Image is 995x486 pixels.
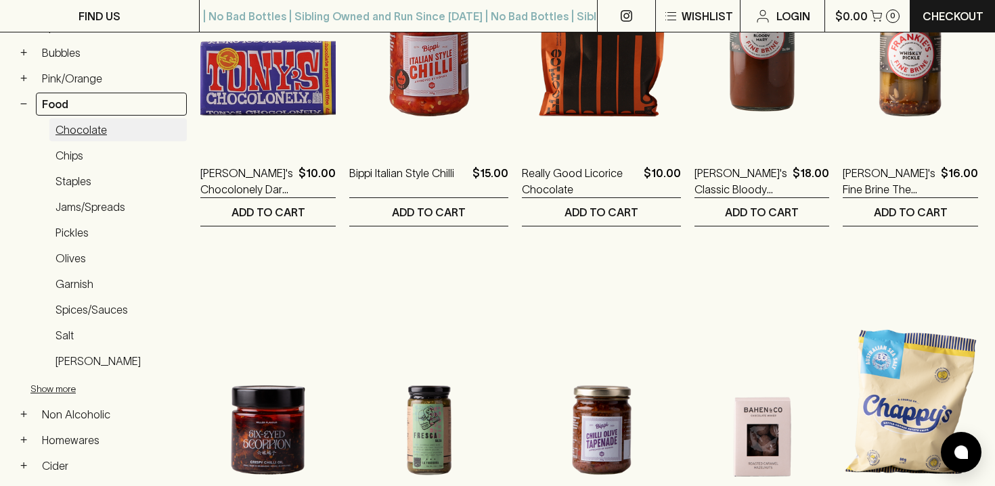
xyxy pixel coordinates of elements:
[36,93,187,116] a: Food
[36,429,187,452] a: Homewares
[776,8,810,24] p: Login
[793,165,829,197] p: $18.00
[49,349,187,372] a: [PERSON_NAME]
[682,8,733,24] p: Wishlist
[49,298,187,321] a: Spices/Sauces
[17,433,30,447] button: +
[17,20,30,34] button: +
[49,170,187,193] a: Staples
[36,67,187,90] a: Pink/Orange
[694,165,787,197] a: [PERSON_NAME]'s Classic Bloody [PERSON_NAME] 900ml
[941,165,978,197] p: $16.00
[565,204,638,220] p: ADD TO CART
[392,204,466,220] p: ADD TO CART
[472,165,508,197] p: $15.00
[231,204,305,220] p: ADD TO CART
[874,204,948,220] p: ADD TO CART
[17,459,30,472] button: +
[36,454,187,477] a: Cider
[49,221,187,244] a: Pickles
[349,198,508,226] button: ADD TO CART
[923,8,983,24] p: Checkout
[298,165,336,197] p: $10.00
[694,198,829,226] button: ADD TO CART
[49,195,187,218] a: Jams/Spreads
[200,198,336,226] button: ADD TO CART
[843,198,978,226] button: ADD TO CART
[17,97,30,111] button: −
[49,247,187,270] a: Olives
[49,324,187,347] a: Salt
[49,118,187,141] a: Chocolate
[36,403,187,426] a: Non Alcoholic
[17,72,30,85] button: +
[36,41,187,64] a: Bubbles
[890,12,895,20] p: 0
[79,8,120,24] p: FIND US
[522,165,638,197] a: Really Good Licorice Chocolate
[49,144,187,167] a: Chips
[349,165,454,197] a: Bippi Italian Style Chilli
[954,445,968,459] img: bubble-icon
[49,272,187,295] a: Garnish
[30,375,208,403] button: Show more
[725,204,799,220] p: ADD TO CART
[17,408,30,421] button: +
[17,46,30,59] button: +
[843,165,935,197] a: [PERSON_NAME]'s Fine Brine The Whiskey Pickle
[835,8,868,24] p: $0.00
[200,165,293,197] a: [PERSON_NAME]'s Chocolonely Dark Milk Pretzel Toffee
[522,198,681,226] button: ADD TO CART
[644,165,681,197] p: $10.00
